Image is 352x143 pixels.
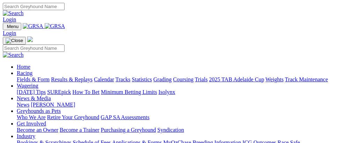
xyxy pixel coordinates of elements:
a: GAP SA Assessments [101,114,150,120]
a: Weights [265,76,284,82]
span: Menu [7,24,18,29]
a: News & Media [17,95,51,101]
a: Track Maintenance [285,76,328,82]
a: SUREpick [47,89,71,95]
a: Become an Owner [17,127,58,133]
a: Industry [17,133,35,139]
a: Become a Trainer [60,127,99,133]
a: Trials [195,76,208,82]
img: Search [3,52,24,58]
a: Who We Are [17,114,46,120]
img: GRSA [45,23,65,29]
a: Minimum Betting Limits [101,89,157,95]
a: Statistics [132,76,152,82]
a: Home [17,64,30,70]
a: Purchasing a Greyhound [101,127,156,133]
a: [PERSON_NAME] [31,102,75,108]
div: News & Media [17,102,349,108]
a: Grading [153,76,172,82]
a: 2025 TAB Adelaide Cup [209,76,264,82]
a: Login [3,30,16,36]
div: Greyhounds as Pets [17,114,349,121]
a: Coursing [173,76,194,82]
a: Retire Your Greyhound [47,114,99,120]
a: [DATE] Tips [17,89,46,95]
img: Search [3,10,24,16]
a: Tracks [115,76,130,82]
input: Search [3,3,65,10]
a: Calendar [94,76,114,82]
button: Toggle navigation [3,37,26,45]
a: Syndication [157,127,184,133]
div: Get Involved [17,127,349,133]
img: Close [6,38,23,43]
a: Isolynx [158,89,175,95]
a: Results & Replays [51,76,92,82]
a: Get Involved [17,121,46,127]
img: logo-grsa-white.png [27,36,33,42]
a: Greyhounds as Pets [17,108,61,114]
button: Toggle navigation [3,23,21,30]
a: Login [3,16,16,22]
img: GRSA [23,23,43,29]
a: Fields & Form [17,76,50,82]
a: How To Bet [73,89,100,95]
div: Wagering [17,89,349,95]
a: Wagering [17,83,38,89]
a: Racing [17,70,32,76]
a: News [17,102,29,108]
div: Racing [17,76,349,83]
input: Search [3,45,65,52]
